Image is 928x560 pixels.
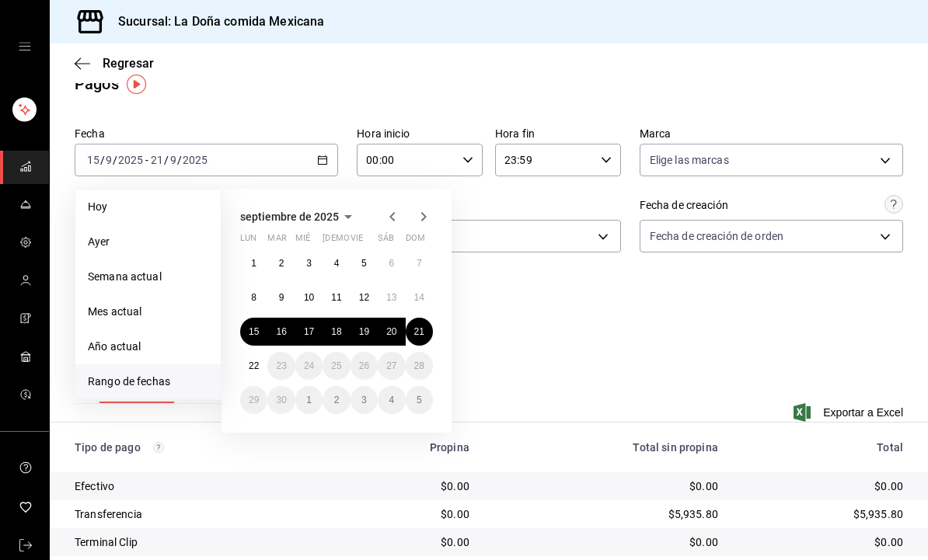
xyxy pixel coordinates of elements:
button: Exportar a Excel [797,403,903,422]
abbr: 6 de septiembre de 2025 [389,258,394,269]
div: Propina [348,441,469,454]
div: Total [743,441,903,454]
abbr: sábado [378,233,394,249]
abbr: 24 de septiembre de 2025 [304,360,314,371]
button: 23 de septiembre de 2025 [267,352,295,380]
button: 11 de septiembre de 2025 [323,283,350,311]
abbr: 17 de septiembre de 2025 [304,326,314,337]
span: / [113,154,117,166]
button: 10 de septiembre de 2025 [295,283,323,311]
span: Regresar [103,56,154,71]
abbr: 13 de septiembre de 2025 [386,292,396,303]
div: $0.00 [348,506,469,522]
span: Semana actual [88,269,208,285]
input: ---- [182,154,208,166]
label: Fecha [75,128,338,139]
button: 2 de octubre de 2025 [323,386,350,414]
abbr: 3 de octubre de 2025 [361,395,367,405]
span: - [145,154,148,166]
button: 15 de septiembre de 2025 [240,318,267,346]
abbr: domingo [406,233,425,249]
div: Tipo de pago [75,441,323,454]
button: 5 de octubre de 2025 [406,386,433,414]
div: $0.00 [348,534,469,550]
h3: Sucursal: La Doña comida Mexicana [106,12,324,31]
img: Tooltip marker [127,75,146,94]
abbr: 3 de septiembre de 2025 [306,258,312,269]
abbr: 8 de septiembre de 2025 [251,292,256,303]
span: Rango de fechas [88,374,208,390]
abbr: martes [267,233,286,249]
input: ---- [117,154,144,166]
abbr: 1 de septiembre de 2025 [251,258,256,269]
abbr: 14 de septiembre de 2025 [414,292,424,303]
button: 19 de septiembre de 2025 [351,318,378,346]
abbr: 23 de septiembre de 2025 [276,360,286,371]
div: $0.00 [743,478,903,494]
label: Hora inicio [357,128,483,139]
abbr: 11 de septiembre de 2025 [331,292,341,303]
input: -- [105,154,113,166]
button: 26 de septiembre de 2025 [351,352,378,380]
abbr: 20 de septiembre de 2025 [386,326,396,337]
span: / [100,154,105,166]
button: 4 de octubre de 2025 [378,386,405,414]
button: 13 de septiembre de 2025 [378,283,405,311]
button: 27 de septiembre de 2025 [378,352,405,380]
abbr: 4 de septiembre de 2025 [334,258,340,269]
button: 5 de septiembre de 2025 [351,249,378,277]
div: Pagos [75,72,119,96]
button: Regresar [75,56,154,71]
abbr: 19 de septiembre de 2025 [359,326,369,337]
button: 24 de septiembre de 2025 [295,352,323,380]
span: Fecha de creación de orden [650,228,783,244]
abbr: 7 de septiembre de 2025 [417,258,422,269]
input: -- [169,154,177,166]
button: 4 de septiembre de 2025 [323,249,350,277]
span: Ayer [88,234,208,250]
button: 1 de octubre de 2025 [295,386,323,414]
abbr: 2 de octubre de 2025 [334,395,340,405]
button: 8 de septiembre de 2025 [240,283,267,311]
button: 3 de octubre de 2025 [351,386,378,414]
button: 29 de septiembre de 2025 [240,386,267,414]
button: 7 de septiembre de 2025 [406,249,433,277]
div: $0.00 [494,478,718,494]
label: Hora fin [495,128,621,139]
svg: Los pagos realizados con Pay y otras terminales son montos brutos. [153,442,164,453]
input: -- [150,154,164,166]
abbr: 27 de septiembre de 2025 [386,360,396,371]
button: 12 de septiembre de 2025 [351,283,378,311]
button: open drawer [19,40,31,53]
div: Transferencia [75,506,323,522]
abbr: 9 de septiembre de 2025 [279,292,284,303]
abbr: 12 de septiembre de 2025 [359,292,369,303]
span: / [164,154,169,166]
input: -- [86,154,100,166]
button: 21 de septiembre de 2025 [406,318,433,346]
abbr: 16 de septiembre de 2025 [276,326,286,337]
span: Hoy [88,199,208,215]
button: septiembre de 2025 [240,207,358,226]
abbr: 29 de septiembre de 2025 [249,395,259,405]
button: 2 de septiembre de 2025 [267,249,295,277]
abbr: 15 de septiembre de 2025 [249,326,259,337]
span: Año actual [88,339,208,355]
abbr: 10 de septiembre de 2025 [304,292,314,303]
button: 18 de septiembre de 2025 [323,318,350,346]
div: $5,935.80 [494,506,718,522]
div: $0.00 [743,534,903,550]
button: 9 de septiembre de 2025 [267,283,295,311]
button: 22 de septiembre de 2025 [240,352,267,380]
button: 25 de septiembre de 2025 [323,352,350,380]
abbr: 22 de septiembre de 2025 [249,360,259,371]
span: septiembre de 2025 [240,210,339,223]
span: / [177,154,182,166]
abbr: 4 de octubre de 2025 [389,395,394,405]
button: 28 de septiembre de 2025 [406,352,433,380]
button: 14 de septiembre de 2025 [406,283,433,311]
button: 17 de septiembre de 2025 [295,318,323,346]
button: 30 de septiembre de 2025 [267,386,295,414]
